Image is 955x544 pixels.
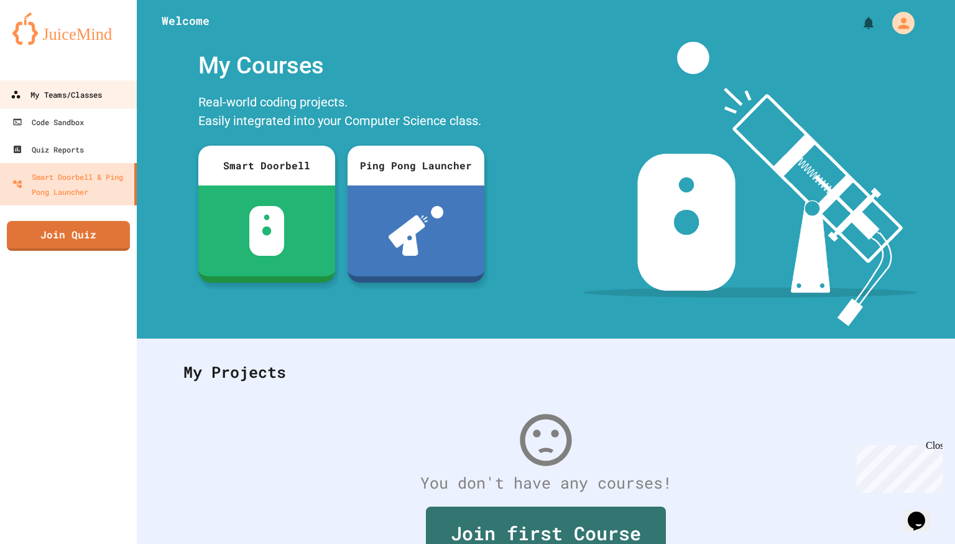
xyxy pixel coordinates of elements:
[11,87,102,103] div: My Teams/Classes
[171,471,921,495] div: You don't have any courses!
[879,9,918,37] div: My Account
[5,5,86,79] div: Chat with us now!Close
[192,42,491,90] div: My Courses
[198,146,335,185] div: Smart Doorbell
[584,42,917,326] img: banner-image-my-projects.png
[903,494,943,532] iframe: chat widget
[249,206,285,256] img: sdb-white.svg
[389,206,444,256] img: ppl-with-ball.png
[7,221,130,251] a: Join Quiz
[192,90,491,136] div: Real-world coding projects. Easily integrated into your Computer Science class.
[171,348,921,396] div: My Projects
[12,169,129,199] div: Smart Doorbell & Ping Pong Launcher
[12,115,84,129] div: Code Sandbox
[852,440,943,493] iframe: chat widget
[348,146,484,185] div: Ping Pong Launcher
[12,142,84,157] div: Quiz Reports
[12,12,124,45] img: logo-orange.svg
[838,12,879,34] div: My Notifications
